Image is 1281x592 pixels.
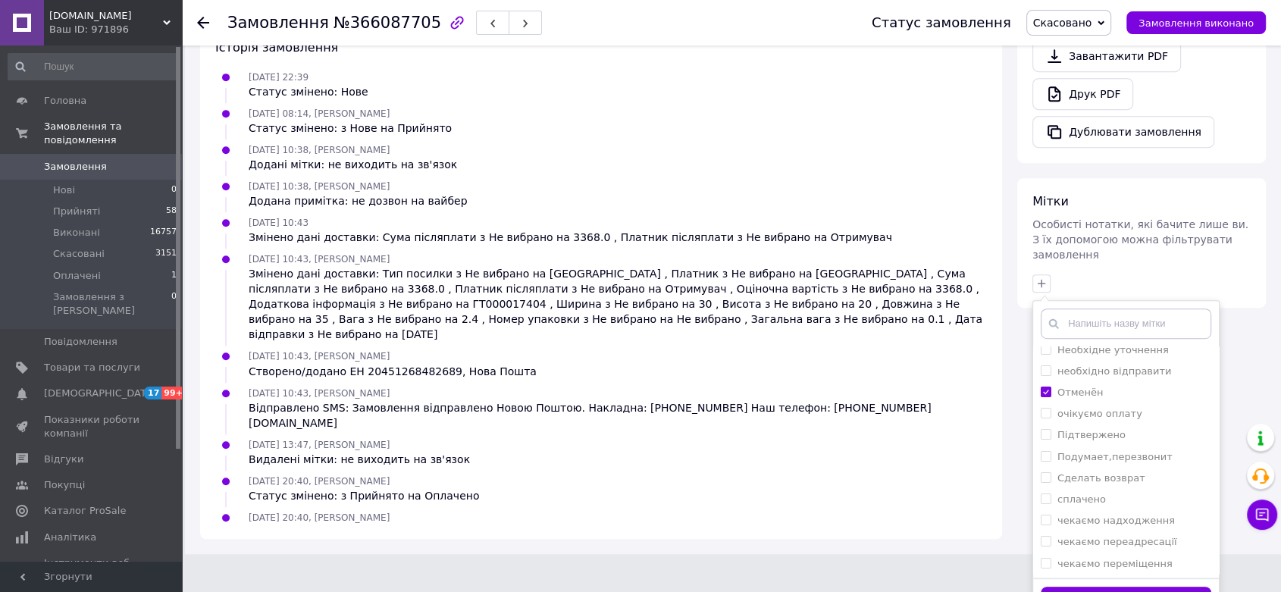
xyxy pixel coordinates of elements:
[249,388,390,399] span: [DATE] 10:43, [PERSON_NAME]
[1057,515,1175,526] label: чекаємо надходження
[155,247,177,261] span: 3151
[1057,344,1169,356] label: Необхідне уточнення
[49,23,182,36] div: Ваш ID: 971896
[53,205,100,218] span: Прийняті
[44,335,117,349] span: Повідомлення
[49,9,163,23] span: Demi.in.ua
[227,14,329,32] span: Замовлення
[1138,17,1254,29] span: Замовлення виконано
[150,226,177,240] span: 16757
[1032,116,1214,148] button: Дублювати замовлення
[44,160,107,174] span: Замовлення
[1057,493,1106,505] label: сплачено
[161,387,186,399] span: 99+
[166,205,177,218] span: 58
[249,121,452,136] div: Статус змінено: з Нове на Прийнято
[249,440,390,450] span: [DATE] 13:47, [PERSON_NAME]
[249,266,987,342] div: Змінено дані доставки: Тип посилки з Не вибрано на [GEOGRAPHIC_DATA] , Платник з Не вибрано на [G...
[1126,11,1266,34] button: Замовлення виконано
[249,145,390,155] span: [DATE] 10:38, [PERSON_NAME]
[249,84,368,99] div: Статус змінено: Нове
[1057,408,1142,419] label: очікуємо оплату
[44,387,156,400] span: [DEMOGRAPHIC_DATA]
[44,531,96,544] span: Аналітика
[334,14,441,32] span: №366087705
[1247,500,1277,530] button: Чат з покупцем
[249,351,390,362] span: [DATE] 10:43, [PERSON_NAME]
[872,15,1011,30] div: Статус замовлення
[1033,17,1092,29] span: Скасовано
[44,478,85,492] span: Покупці
[144,387,161,399] span: 17
[215,40,338,55] span: Історія замовлення
[1041,309,1211,339] input: Напишіть назву мітки
[44,453,83,466] span: Відгуки
[44,504,126,518] span: Каталог ProSale
[44,413,140,440] span: Показники роботи компанії
[1057,365,1171,377] label: необхідно відправити
[44,94,86,108] span: Головна
[1032,218,1248,261] span: Особисті нотатки, які бачите лише ви. З їх допомогою можна фільтрувати замовлення
[249,230,892,245] div: Змінено дані доставки: Сума післяплати з Не вибрано на 3368.0 , Платник післяплати з Не вибрано н...
[1057,536,1177,547] label: чекаємо переадресації
[1057,429,1126,440] label: Підтвержено
[171,183,177,197] span: 0
[53,247,105,261] span: Скасовані
[249,157,457,172] div: Додані мітки: не виходить на зв'язок
[1057,387,1104,398] label: Отменён
[249,488,479,503] div: Статус змінено: з Прийнято на Оплачено
[249,476,390,487] span: [DATE] 20:40, [PERSON_NAME]
[1057,451,1173,462] label: Подумает,перезвонит
[171,290,177,318] span: 0
[249,72,309,83] span: [DATE] 22:39
[53,226,100,240] span: Виконані
[53,183,75,197] span: Нові
[1032,40,1181,72] a: Завантажити PDF
[249,193,467,208] div: Додана примітка: не дозвон на вайбер
[171,269,177,283] span: 1
[197,15,209,30] div: Повернутися назад
[249,400,987,431] div: Відправлено SMS: Замовлення відправлено Новою Поштою. Накладна: [PHONE_NUMBER] Наш телефон: [PHON...
[249,254,390,265] span: [DATE] 10:43, [PERSON_NAME]
[249,512,390,523] span: [DATE] 20:40, [PERSON_NAME]
[249,108,390,119] span: [DATE] 08:14, [PERSON_NAME]
[249,452,470,467] div: Видалені мітки: не виходить на зв'язок
[249,218,309,228] span: [DATE] 10:43
[53,269,101,283] span: Оплачені
[8,53,178,80] input: Пошук
[1032,194,1069,208] span: Мітки
[44,361,140,374] span: Товари та послуги
[1057,472,1145,484] label: Сделать возврат
[53,290,171,318] span: Замовлення з [PERSON_NAME]
[44,556,140,584] span: Інструменти веб-майстра та SEO
[249,364,537,379] div: Створено/додано ЕН 20451268482689, Нова Пошта
[1032,78,1133,110] a: Друк PDF
[249,181,390,192] span: [DATE] 10:38, [PERSON_NAME]
[44,120,182,147] span: Замовлення та повідомлення
[1057,558,1173,569] label: чекаємо переміщення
